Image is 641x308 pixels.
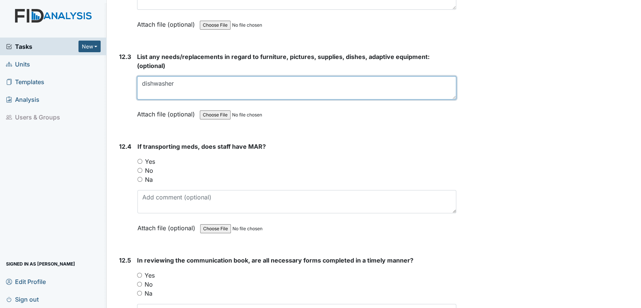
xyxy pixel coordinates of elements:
span: Sign out [6,293,39,305]
button: New [78,41,101,52]
input: Na [137,177,142,182]
span: List any needs/replacements in regard to furniture, pictures, supplies, dishes, adaptive equipment: [137,53,430,60]
label: Attach file (optional) [137,16,198,29]
label: Attach file (optional) [137,106,198,119]
span: In reviewing the communication book, are all necessary forms completed in a timely manner? [137,257,413,264]
span: Signed in as [PERSON_NAME] [6,258,75,270]
input: No [137,282,142,287]
label: Yes [145,271,155,280]
input: No [137,168,142,173]
label: Attach file (optional) [137,219,198,233]
label: Na [145,289,152,298]
label: Na [145,175,153,184]
strong: (optional) [137,52,456,70]
span: Units [6,58,30,70]
label: 12.3 [119,52,131,61]
input: Yes [137,273,142,278]
label: Yes [145,157,155,166]
a: Tasks [6,42,78,51]
label: 12.5 [119,256,131,265]
label: No [145,280,153,289]
span: Templates [6,76,44,88]
span: Edit Profile [6,276,46,287]
label: No [145,166,153,175]
span: Analysis [6,94,39,105]
span: If transporting meds, does staff have MAR? [137,143,266,150]
input: Na [137,291,142,296]
label: 12.4 [119,142,131,151]
input: Yes [137,159,142,164]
